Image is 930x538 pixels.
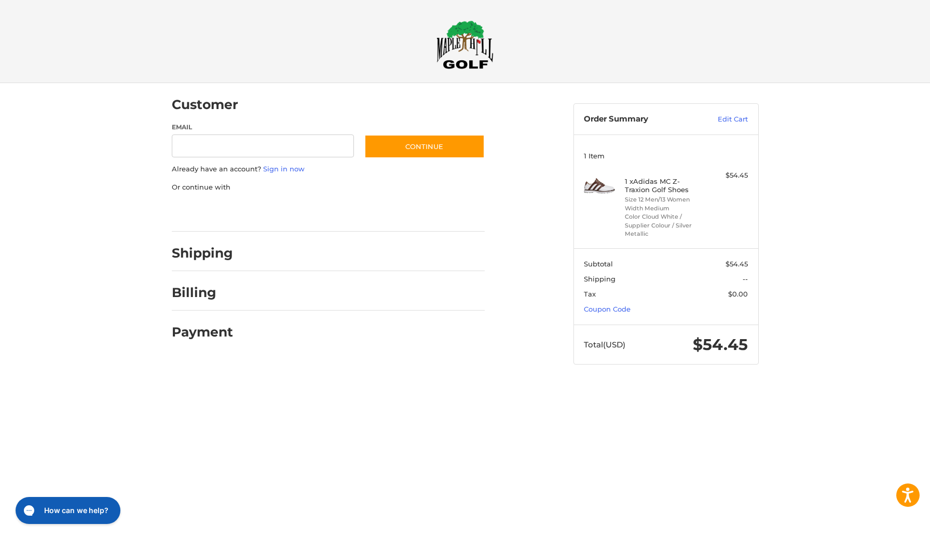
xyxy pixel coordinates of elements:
[584,152,748,160] h3: 1 Item
[263,165,305,173] a: Sign in now
[344,203,422,221] iframe: PayPal-venmo
[172,164,485,174] p: Already have an account?
[364,134,485,158] button: Continue
[693,335,748,354] span: $54.45
[172,285,232,301] h2: Billing
[584,340,625,349] span: Total (USD)
[625,177,704,194] h4: 1 x Adidas MC Z-Traxion Golf Shoes
[707,170,748,181] div: $54.45
[726,260,748,268] span: $54.45
[625,204,704,213] li: Width Medium
[584,305,631,313] a: Coupon Code
[172,245,233,261] h2: Shipping
[172,324,233,340] h2: Payment
[256,203,334,221] iframe: PayPal-paylater
[584,275,616,283] span: Shipping
[728,290,748,298] span: $0.00
[172,97,238,113] h2: Customer
[172,182,485,193] p: Or continue with
[695,114,748,125] a: Edit Cart
[743,275,748,283] span: --
[10,493,124,528] iframe: Gorgias live chat messenger
[844,510,930,538] iframe: Google Customer Reviews
[625,195,704,204] li: Size 12 Men/13 Women
[168,203,246,221] iframe: PayPal-paypal
[625,212,704,238] li: Color Cloud White / Supplier Colour / Silver Metallic
[172,123,354,132] label: Email
[584,260,613,268] span: Subtotal
[436,20,494,69] img: Maple Hill Golf
[584,114,695,125] h3: Order Summary
[584,290,596,298] span: Tax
